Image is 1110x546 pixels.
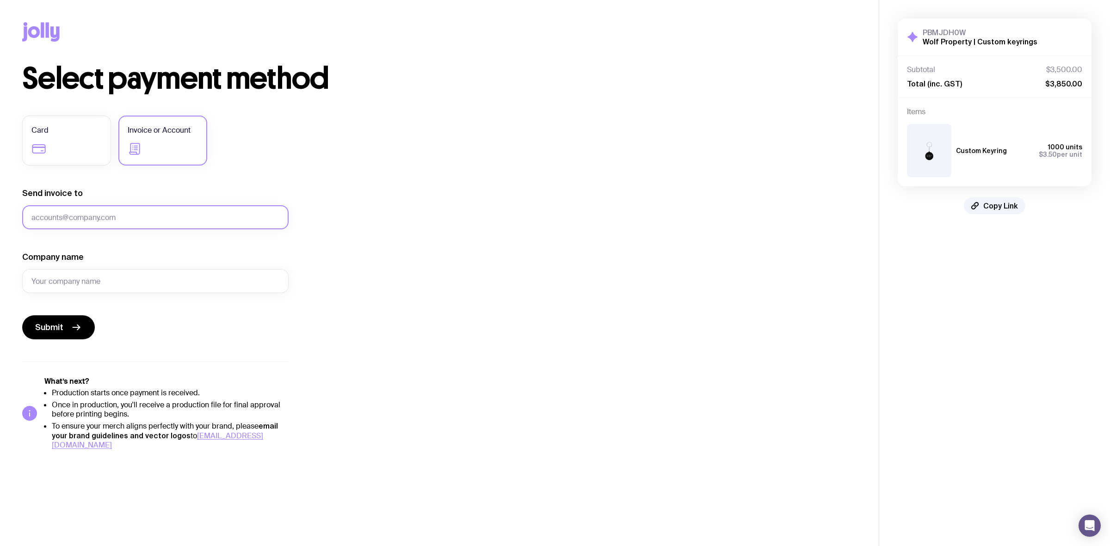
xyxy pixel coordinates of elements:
h1: Select payment method [22,64,857,93]
h5: What’s next? [44,377,289,386]
span: Subtotal [907,65,935,74]
span: Invoice or Account [128,125,191,136]
input: accounts@company.com [22,205,289,229]
button: Submit [22,315,95,339]
button: Copy Link [964,197,1025,214]
span: Copy Link [983,201,1018,210]
span: $3,850.00 [1045,79,1082,88]
span: per unit [1039,151,1082,158]
h3: Custom Keyring [956,147,1007,154]
label: Company name [22,252,84,263]
h2: Wolf Property | Custom keyrings [923,37,1037,46]
div: Open Intercom Messenger [1079,515,1101,537]
input: Your company name [22,269,289,293]
span: Card [31,125,49,136]
span: 1000 units [1048,143,1082,151]
li: Production starts once payment is received. [52,388,289,398]
span: Total (inc. GST) [907,79,962,88]
span: Submit [35,322,63,333]
span: $3,500.00 [1046,65,1082,74]
span: $3.50 [1039,151,1057,158]
a: [EMAIL_ADDRESS][DOMAIN_NAME] [52,431,263,450]
li: To ensure your merch aligns perfectly with your brand, please to [52,421,289,450]
li: Once in production, you'll receive a production file for final approval before printing begins. [52,400,289,419]
h3: PBMJDH0W [923,28,1037,37]
label: Send invoice to [22,188,83,199]
h4: Items [907,107,1082,117]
